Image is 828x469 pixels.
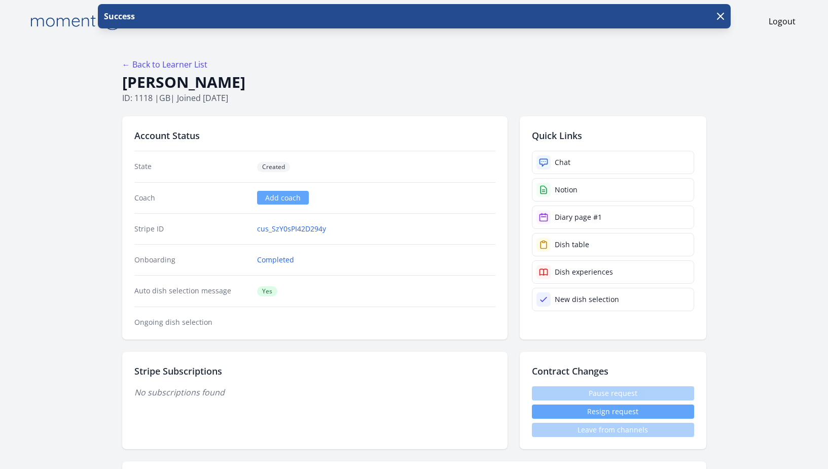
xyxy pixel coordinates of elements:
[134,386,495,398] p: No subscriptions found
[532,233,694,256] a: Dish table
[134,364,495,378] h2: Stripe Subscriptions
[134,128,495,143] h2: Account Status
[555,212,602,222] div: Diary page #1
[257,255,294,265] a: Completed
[532,128,694,143] h2: Quick Links
[134,255,249,265] dt: Onboarding
[159,92,170,104] span: gb
[122,73,706,92] h1: [PERSON_NAME]
[257,191,309,205] a: Add coach
[257,286,277,296] span: Yes
[257,224,326,234] a: cus_SzY0sPI42D294y
[555,294,619,305] div: New dish selection
[134,286,249,296] dt: Auto dish selection message
[532,178,694,202] a: Notion
[134,317,249,327] dt: Ongoing dish selection
[532,151,694,174] a: Chat
[532,260,694,284] a: Dish experiences
[532,423,694,437] span: Leave from channels
[532,288,694,311] a: New dish selection
[122,92,706,104] p: ID: 1118 | | Joined [DATE]
[555,267,613,277] div: Dish experiences
[134,161,249,172] dt: State
[257,162,290,172] span: Created
[555,157,570,167] div: Chat
[555,240,589,250] div: Dish table
[134,193,249,203] dt: Coach
[102,10,135,22] p: Success
[532,386,694,400] span: Pause request
[134,224,249,234] dt: Stripe ID
[122,59,207,70] a: ← Back to Learner List
[532,405,694,419] button: Resign request
[555,185,578,195] div: Notion
[532,364,694,378] h2: Contract Changes
[532,206,694,229] a: Diary page #1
